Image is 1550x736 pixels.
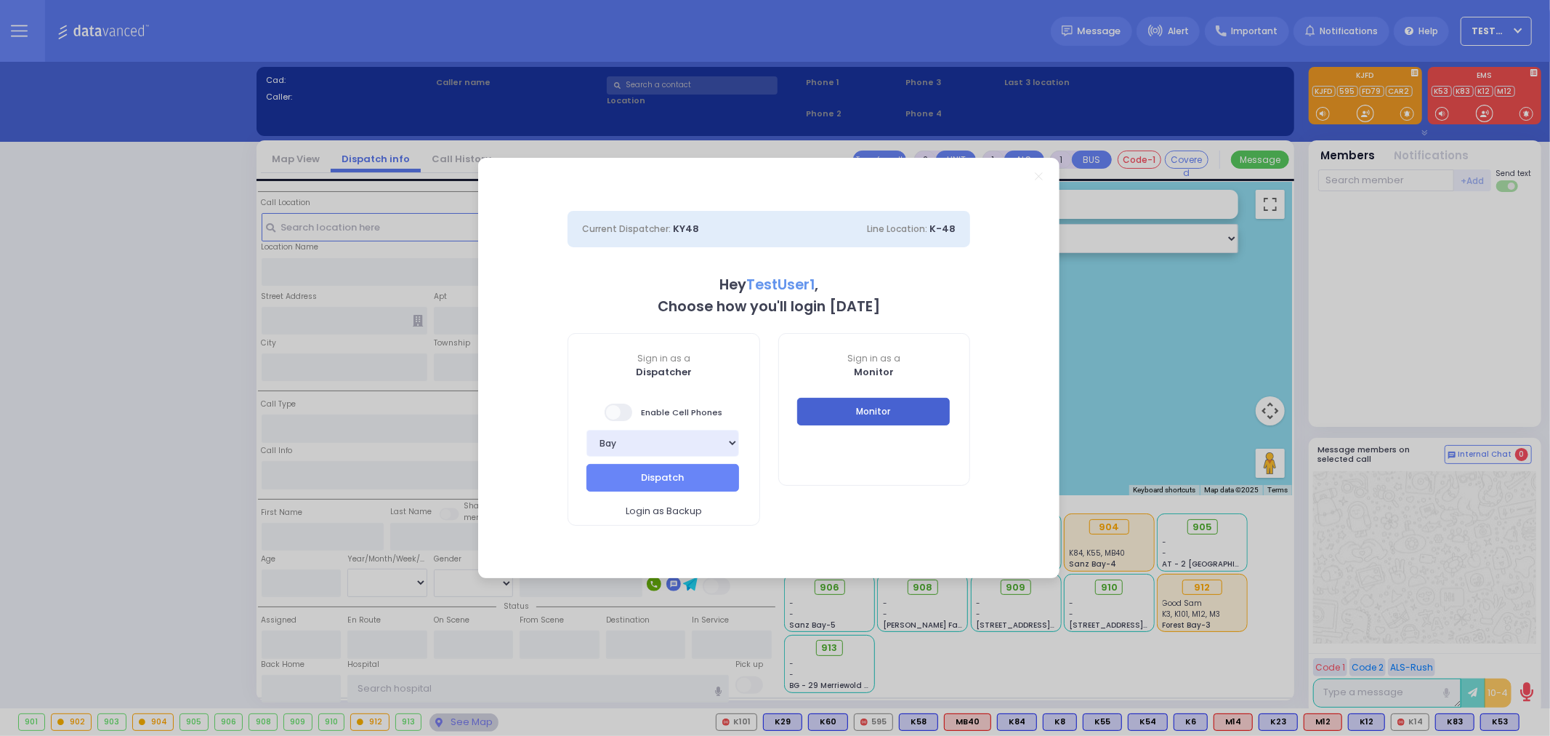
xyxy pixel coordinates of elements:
button: Dispatch [586,464,739,492]
b: Dispatcher [636,365,692,379]
span: Enable Cell Phones [605,402,722,423]
b: Monitor [854,365,894,379]
span: Current Dispatcher: [582,223,671,235]
span: Login as Backup [626,504,702,519]
button: Monitor [797,398,950,425]
span: Line Location: [867,223,927,235]
b: Choose how you'll login [DATE] [658,297,880,316]
span: KY48 [673,222,699,236]
b: Hey , [719,275,818,295]
span: TestUser1 [746,275,815,295]
span: Sign in as a [779,352,970,365]
span: Sign in as a [568,352,759,365]
a: Close [1035,172,1043,180]
span: K-48 [929,222,956,236]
